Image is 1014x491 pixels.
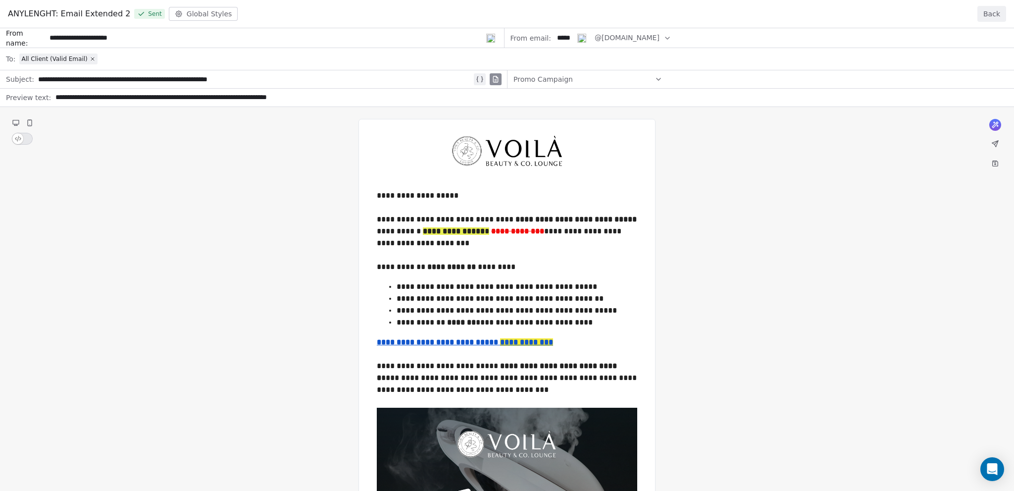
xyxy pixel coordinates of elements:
div: Open Intercom Messenger [980,457,1004,481]
span: ANYLENGHT: Email Extended 2 [8,8,130,20]
img: locked.png [577,34,586,43]
button: Back [977,6,1006,22]
img: locked.png [486,34,495,43]
span: Sent [134,9,164,19]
